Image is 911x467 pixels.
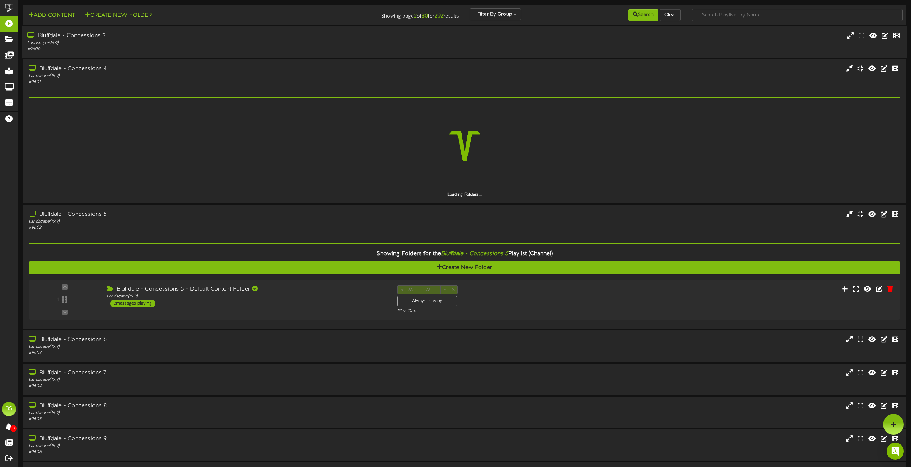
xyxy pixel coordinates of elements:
[29,416,386,422] div: # 9605
[23,246,906,262] div: Showing Folders for the Playlist (Channel)
[419,100,510,192] img: loading-spinner-1.png
[2,402,16,416] div: BS
[29,79,386,85] div: # 9601
[110,300,155,307] div: 2 messages playing
[470,8,521,20] button: Filter By Group
[29,377,386,383] div: Landscape ( 16:9 )
[316,8,464,20] div: Showing page of for results
[447,192,482,197] strong: Loading Folders...
[29,350,386,356] div: # 9603
[29,225,386,231] div: # 9602
[26,11,77,20] button: Add Content
[887,443,904,460] div: Open Intercom Messenger
[660,9,681,21] button: Clear
[422,13,428,19] strong: 30
[29,383,386,389] div: # 9604
[29,219,386,225] div: Landscape ( 16:9 )
[628,9,658,21] button: Search
[27,46,385,52] div: # 9600
[29,435,386,443] div: Bluffdale - Concessions 9
[441,250,508,257] i: Bluffdale - Concessions 5
[397,296,457,306] div: Always Playing
[692,9,903,21] input: -- Search Playlists by Name --
[107,285,387,293] div: Bluffdale - Concessions 5 - Default Content Folder
[29,261,900,274] button: Create New Folder
[435,13,444,19] strong: 292
[29,443,386,449] div: Landscape ( 16:9 )
[399,250,402,257] span: 1
[29,402,386,410] div: Bluffdale - Concessions 8
[27,32,385,40] div: Bluffdale - Concessions 3
[29,210,386,219] div: Bluffdale - Concessions 5
[29,65,386,73] div: Bluffdale - Concessions 4
[29,410,386,416] div: Landscape ( 16:9 )
[414,13,417,19] strong: 2
[29,369,386,377] div: Bluffdale - Concessions 7
[27,40,385,46] div: Landscape ( 16:9 )
[29,344,386,350] div: Landscape ( 16:9 )
[29,449,386,455] div: # 9606
[10,425,17,432] span: 0
[29,336,386,344] div: Bluffdale - Concessions 6
[397,308,605,314] div: Play One
[29,73,386,79] div: Landscape ( 16:9 )
[107,293,387,300] div: Landscape ( 16:9 )
[83,11,154,20] button: Create New Folder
